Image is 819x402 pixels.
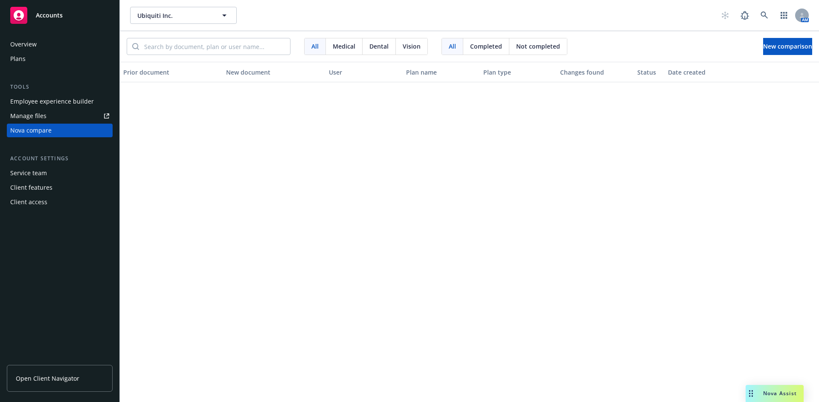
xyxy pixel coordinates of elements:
[763,42,812,50] span: New comparison
[226,68,322,77] div: New document
[311,42,319,51] span: All
[10,52,26,66] div: Plans
[736,7,753,24] a: Report a Bug
[7,3,113,27] a: Accounts
[223,62,325,82] button: New document
[449,42,456,51] span: All
[7,154,113,163] div: Account settings
[10,109,46,123] div: Manage files
[325,62,403,82] button: User
[775,7,793,24] a: Switch app
[763,38,812,55] button: New comparison
[516,42,560,51] span: Not completed
[560,68,630,77] div: Changes found
[746,385,756,402] div: Drag to move
[746,385,804,402] button: Nova Assist
[7,52,113,66] a: Plans
[637,68,661,77] div: Status
[7,124,113,137] a: Nova compare
[7,95,113,108] a: Employee experience builder
[132,43,139,50] svg: Search
[480,62,557,82] button: Plan type
[329,68,399,77] div: User
[665,62,742,82] button: Date created
[7,38,113,51] a: Overview
[139,38,290,55] input: Search by document, plan or user name...
[403,42,421,51] span: Vision
[369,42,389,51] span: Dental
[756,7,773,24] a: Search
[483,68,554,77] div: Plan type
[10,124,52,137] div: Nova compare
[470,42,502,51] span: Completed
[10,166,47,180] div: Service team
[7,166,113,180] a: Service team
[120,62,223,82] button: Prior document
[10,95,94,108] div: Employee experience builder
[16,374,79,383] span: Open Client Navigator
[130,7,237,24] button: Ubiquiti Inc.
[668,68,738,77] div: Date created
[7,83,113,91] div: Tools
[634,62,665,82] button: Status
[137,11,211,20] span: Ubiquiti Inc.
[7,181,113,194] a: Client features
[10,195,47,209] div: Client access
[763,390,797,397] span: Nova Assist
[557,62,634,82] button: Changes found
[403,62,480,82] button: Plan name
[36,12,63,19] span: Accounts
[717,7,734,24] a: Start snowing
[10,38,37,51] div: Overview
[7,195,113,209] a: Client access
[123,68,219,77] div: Prior document
[333,42,355,51] span: Medical
[406,68,476,77] div: Plan name
[10,181,52,194] div: Client features
[7,109,113,123] a: Manage files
